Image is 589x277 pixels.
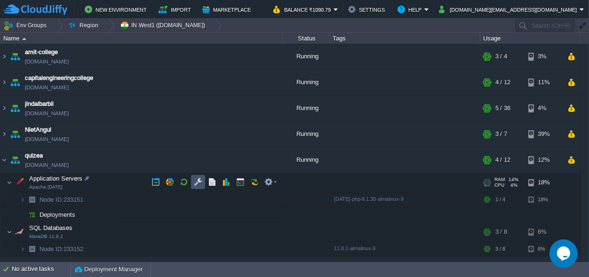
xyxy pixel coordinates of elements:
div: Running [283,147,330,173]
div: 3% [528,44,559,69]
div: Usage [481,33,580,44]
a: [DOMAIN_NAME] [25,57,69,66]
button: Import [159,4,194,15]
button: Marketplace [202,4,254,15]
span: Node ID: [40,196,64,203]
div: 11% [528,70,559,95]
div: 39% [528,121,559,147]
div: Name [1,33,282,44]
span: 4% [508,182,517,188]
a: Deployments [39,211,77,219]
span: 14% [509,177,518,182]
span: Node ID: [40,245,64,253]
a: [DOMAIN_NAME] [25,109,69,118]
img: AMDAwAAAACH5BAEAAAAALAAAAAABAAEAAAICRAEAOw== [25,207,39,222]
div: 3 / 8 [495,242,505,256]
img: AMDAwAAAACH5BAEAAAAALAAAAAABAAEAAAICRAEAOw== [0,147,8,173]
span: Application Servers [28,174,84,182]
img: AMDAwAAAACH5BAEAAAAALAAAAAABAAEAAAICRAEAOw== [13,222,26,241]
button: [DOMAIN_NAME][EMAIL_ADDRESS][DOMAIN_NAME] [439,4,580,15]
div: No active tasks [12,262,71,277]
a: [DOMAIN_NAME] [25,135,69,144]
button: Deployment Manager [75,265,143,274]
div: Status [283,33,329,44]
a: Node ID:233151 [39,196,85,204]
img: AMDAwAAAACH5BAEAAAAALAAAAAABAAEAAAICRAEAOw== [7,173,12,192]
span: 233151 [39,196,85,204]
a: SQL DatabasesMariaDB 11.8.2 [28,224,74,231]
img: AMDAwAAAACH5BAEAAAAALAAAAAABAAEAAAICRAEAOw== [0,121,8,147]
img: AMDAwAAAACH5BAEAAAAALAAAAAABAAEAAAICRAEAOw== [8,44,22,69]
img: AMDAwAAAACH5BAEAAAAALAAAAAABAAEAAAICRAEAOw== [25,192,39,207]
div: 12% [528,147,559,173]
div: Running [283,121,330,147]
img: AMDAwAAAACH5BAEAAAAALAAAAAABAAEAAAICRAEAOw== [8,147,22,173]
img: AMDAwAAAACH5BAEAAAAALAAAAAABAAEAAAICRAEAOw== [22,38,26,40]
span: 233152 [39,245,85,253]
button: Help [398,4,424,15]
div: 18% [528,173,559,192]
button: New Environment [85,4,150,15]
div: 3 / 4 [495,44,507,69]
a: amit-college [25,47,58,57]
img: AMDAwAAAACH5BAEAAAAALAAAAAABAAEAAAICRAEAOw== [20,242,25,256]
img: AMDAwAAAACH5BAEAAAAALAAAAAABAAEAAAICRAEAOw== [0,44,8,69]
span: 11.8.2-almalinux-9 [334,245,375,251]
a: capitalengineeringcollege [25,73,93,83]
span: [DATE]-php-8.1.30-almalinux-9 [334,196,404,202]
div: 6% [528,222,559,241]
div: 18% [528,192,559,207]
a: Node ID:233152 [39,245,85,253]
iframe: chat widget [549,239,580,268]
a: [DOMAIN_NAME] [25,83,69,92]
a: [DOMAIN_NAME] [25,160,69,170]
div: Running [283,70,330,95]
button: Settings [348,4,388,15]
img: AMDAwAAAACH5BAEAAAAALAAAAAABAAEAAAICRAEAOw== [13,173,26,192]
span: SQL Databases [28,224,74,232]
a: NietAngul [25,125,51,135]
img: AMDAwAAAACH5BAEAAAAALAAAAAABAAEAAAICRAEAOw== [8,70,22,95]
div: 3 / 8 [495,222,507,241]
div: 1 / 4 [495,192,505,207]
img: AMDAwAAAACH5BAEAAAAALAAAAAABAAEAAAICRAEAOw== [8,121,22,147]
img: AMDAwAAAACH5BAEAAAAALAAAAAABAAEAAAICRAEAOw== [25,242,39,256]
div: Running [283,95,330,121]
button: Env Groups [3,19,50,32]
img: AMDAwAAAACH5BAEAAAAALAAAAAABAAEAAAICRAEAOw== [8,95,22,121]
span: MariaDB 11.8.2 [29,234,63,239]
img: AMDAwAAAACH5BAEAAAAALAAAAAABAAEAAAICRAEAOw== [0,70,8,95]
span: Apache [DATE] [29,184,63,190]
span: CPU [494,182,504,188]
a: starshield [25,261,51,270]
div: 4 / 12 [495,70,510,95]
button: Balance ₹1090.79 [273,4,334,15]
a: Application ServersApache [DATE] [28,175,84,182]
div: Tags [330,33,480,44]
div: 3 / 7 [495,121,507,147]
img: AMDAwAAAACH5BAEAAAAALAAAAAABAAEAAAICRAEAOw== [7,222,12,241]
button: Region [68,19,102,32]
button: IN West1 ([DOMAIN_NAME]) [120,19,208,32]
div: 5 / 36 [495,95,510,121]
img: CloudJiffy [3,4,67,16]
img: AMDAwAAAACH5BAEAAAAALAAAAAABAAEAAAICRAEAOw== [20,192,25,207]
img: AMDAwAAAACH5BAEAAAAALAAAAAABAAEAAAICRAEAOw== [0,95,8,121]
div: 4 / 12 [495,147,510,173]
div: 4% [528,95,559,121]
img: AMDAwAAAACH5BAEAAAAALAAAAAABAAEAAAICRAEAOw== [20,207,25,222]
span: RAM [494,177,505,182]
a: jindalbarbil [25,99,54,109]
div: 6% [528,242,559,256]
a: quizea [25,151,43,160]
div: Running [283,44,330,69]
